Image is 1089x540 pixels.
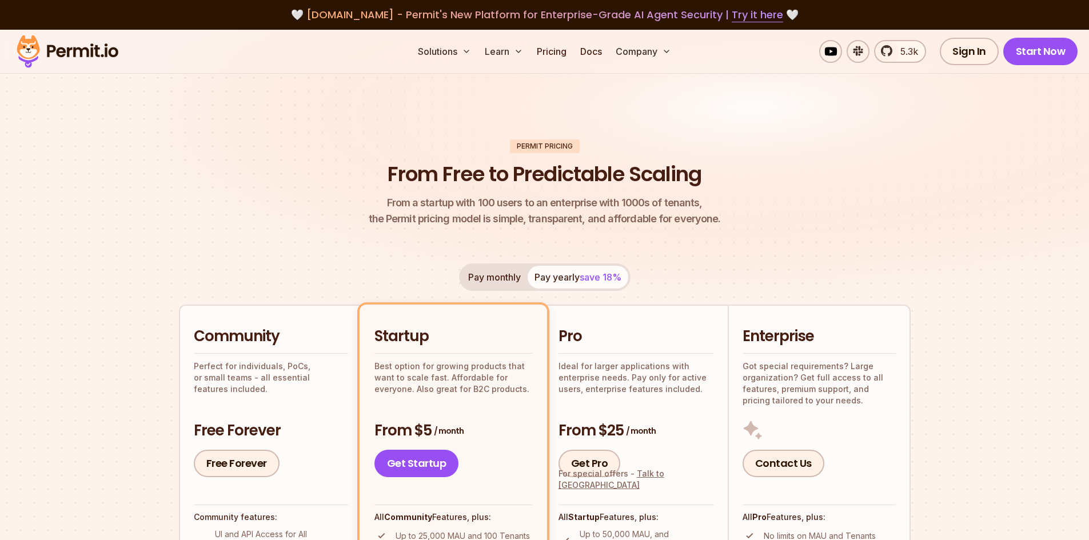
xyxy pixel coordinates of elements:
[413,40,476,63] button: Solutions
[532,40,571,63] a: Pricing
[369,195,721,211] span: From a startup with 100 users to an enterprise with 1000s of tenants,
[374,326,532,347] h2: Startup
[743,326,896,347] h2: Enterprise
[743,511,896,523] h4: All Features, plus:
[743,450,824,477] a: Contact Us
[559,450,621,477] a: Get Pro
[559,468,714,491] div: For special offers -
[374,421,532,441] h3: From $5
[374,361,532,395] p: Best option for growing products that want to scale fast. Affordable for everyone. Also great for...
[1003,38,1078,65] a: Start Now
[559,326,714,347] h2: Pro
[559,361,714,395] p: Ideal for larger applications with enterprise needs. Pay only for active users, enterprise featur...
[306,7,783,22] span: [DOMAIN_NAME] - Permit's New Platform for Enterprise-Grade AI Agent Security |
[940,38,999,65] a: Sign In
[11,32,123,71] img: Permit logo
[480,40,528,63] button: Learn
[732,7,783,22] a: Try it here
[510,139,580,153] div: Permit Pricing
[194,361,348,395] p: Perfect for individuals, PoCs, or small teams - all essential features included.
[576,40,607,63] a: Docs
[27,7,1062,23] div: 🤍 🤍
[384,512,432,522] strong: Community
[461,266,528,289] button: Pay monthly
[743,361,896,406] p: Got special requirements? Large organization? Get full access to all features, premium support, a...
[434,425,464,437] span: / month
[559,511,714,523] h4: All Features, plus:
[194,450,280,477] a: Free Forever
[752,512,767,522] strong: Pro
[374,511,532,523] h4: All Features, plus:
[369,195,721,227] p: the Permit pricing model is simple, transparent, and affordable for everyone.
[893,45,918,58] span: 5.3k
[568,512,600,522] strong: Startup
[874,40,926,63] a: 5.3k
[194,421,348,441] h3: Free Forever
[559,421,714,441] h3: From $25
[194,511,348,523] h4: Community features:
[611,40,676,63] button: Company
[194,326,348,347] h2: Community
[388,160,701,189] h1: From Free to Predictable Scaling
[626,425,656,437] span: / month
[374,450,459,477] a: Get Startup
